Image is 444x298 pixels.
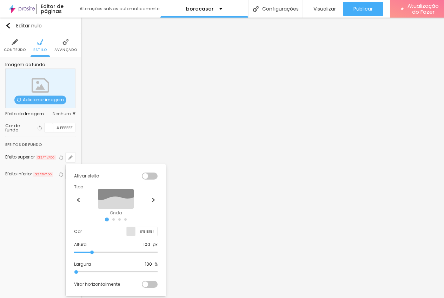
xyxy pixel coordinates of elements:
font: Onda [110,210,122,216]
font: Virar horizontalmente [74,281,120,287]
font: Largura [74,261,91,267]
img: Ícone [151,198,155,202]
font: Ativar efeito [74,173,99,179]
font: % [154,261,158,267]
img: Ícone [76,198,80,202]
font: Tipo [74,184,83,190]
font: Cor [74,228,82,234]
font: px [153,241,158,247]
font: Altura [74,241,87,247]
